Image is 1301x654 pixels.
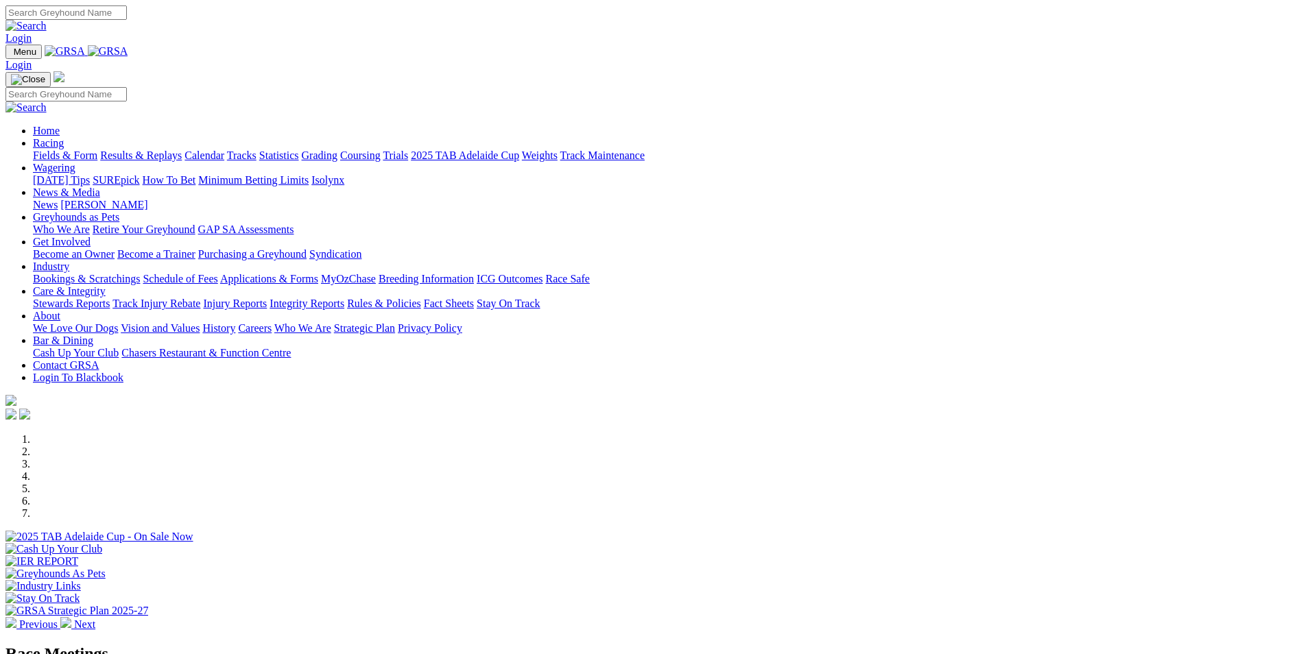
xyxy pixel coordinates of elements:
[33,310,60,322] a: About
[33,322,1296,335] div: About
[33,223,1296,236] div: Greyhounds as Pets
[5,32,32,44] a: Login
[477,273,542,284] a: ICG Outcomes
[5,543,102,555] img: Cash Up Your Club
[5,568,106,580] img: Greyhounds As Pets
[522,149,558,161] a: Weights
[302,149,337,161] a: Grading
[5,59,32,71] a: Login
[33,174,1296,186] div: Wagering
[33,248,1296,261] div: Get Involved
[93,174,139,186] a: SUREpick
[198,174,309,186] a: Minimum Betting Limits
[33,223,90,235] a: Who We Are
[33,347,1296,359] div: Bar & Dining
[74,618,95,630] span: Next
[11,74,45,85] img: Close
[5,45,42,59] button: Toggle navigation
[33,199,1296,211] div: News & Media
[220,273,318,284] a: Applications & Forms
[5,409,16,420] img: facebook.svg
[5,87,127,101] input: Search
[33,137,64,149] a: Racing
[33,298,1296,310] div: Care & Integrity
[238,322,272,334] a: Careers
[424,298,474,309] a: Fact Sheets
[340,149,381,161] a: Coursing
[203,298,267,309] a: Injury Reports
[121,322,200,334] a: Vision and Values
[33,285,106,297] a: Care & Integrity
[33,322,118,334] a: We Love Our Dogs
[334,322,395,334] a: Strategic Plan
[60,199,147,210] a: [PERSON_NAME]
[33,186,100,198] a: News & Media
[19,409,30,420] img: twitter.svg
[184,149,224,161] a: Calendar
[33,211,119,223] a: Greyhounds as Pets
[33,174,90,186] a: [DATE] Tips
[309,248,361,260] a: Syndication
[19,618,58,630] span: Previous
[274,322,331,334] a: Who We Are
[411,149,519,161] a: 2025 TAB Adelaide Cup
[5,618,60,630] a: Previous
[202,322,235,334] a: History
[270,298,344,309] a: Integrity Reports
[33,149,1296,162] div: Racing
[45,45,85,58] img: GRSA
[227,149,256,161] a: Tracks
[5,5,127,20] input: Search
[5,395,16,406] img: logo-grsa-white.png
[198,248,307,260] a: Purchasing a Greyhound
[33,199,58,210] a: News
[311,174,344,186] a: Isolynx
[93,223,195,235] a: Retire Your Greyhound
[33,335,93,346] a: Bar & Dining
[60,617,71,628] img: chevron-right-pager-white.svg
[100,149,182,161] a: Results & Replays
[53,71,64,82] img: logo-grsa-white.png
[33,372,123,383] a: Login To Blackbook
[33,261,69,272] a: Industry
[259,149,299,161] a: Statistics
[117,248,195,260] a: Become a Trainer
[5,580,81,592] img: Industry Links
[143,174,196,186] a: How To Bet
[33,347,119,359] a: Cash Up Your Club
[33,125,60,136] a: Home
[383,149,408,161] a: Trials
[5,72,51,87] button: Toggle navigation
[33,273,140,284] a: Bookings & Scratchings
[33,149,97,161] a: Fields & Form
[321,273,376,284] a: MyOzChase
[33,162,75,173] a: Wagering
[545,273,589,284] a: Race Safe
[5,617,16,628] img: chevron-left-pager-white.svg
[398,322,462,334] a: Privacy Policy
[60,618,95,630] a: Next
[33,298,110,309] a: Stewards Reports
[560,149,645,161] a: Track Maintenance
[143,273,217,284] a: Schedule of Fees
[121,347,291,359] a: Chasers Restaurant & Function Centre
[33,236,91,247] a: Get Involved
[198,223,294,235] a: GAP SA Assessments
[379,273,474,284] a: Breeding Information
[14,47,36,57] span: Menu
[477,298,540,309] a: Stay On Track
[33,359,99,371] a: Contact GRSA
[5,555,78,568] img: IER REPORT
[5,592,80,605] img: Stay On Track
[112,298,200,309] a: Track Injury Rebate
[5,605,148,617] img: GRSA Strategic Plan 2025-27
[5,101,47,114] img: Search
[5,20,47,32] img: Search
[33,248,115,260] a: Become an Owner
[347,298,421,309] a: Rules & Policies
[33,273,1296,285] div: Industry
[5,531,193,543] img: 2025 TAB Adelaide Cup - On Sale Now
[88,45,128,58] img: GRSA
